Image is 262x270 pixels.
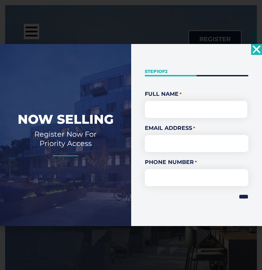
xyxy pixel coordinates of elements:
label: Email Address [145,124,249,132]
label: Phone Number [145,158,249,166]
legend: Full Name [145,90,249,98]
span: 2 [165,69,168,74]
a: Close [251,44,262,55]
h2: Now Selling [10,111,121,127]
p: Step of [145,68,249,75]
h2: Register Now For Priority Access [10,130,121,148]
span: 1 [157,69,158,74]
